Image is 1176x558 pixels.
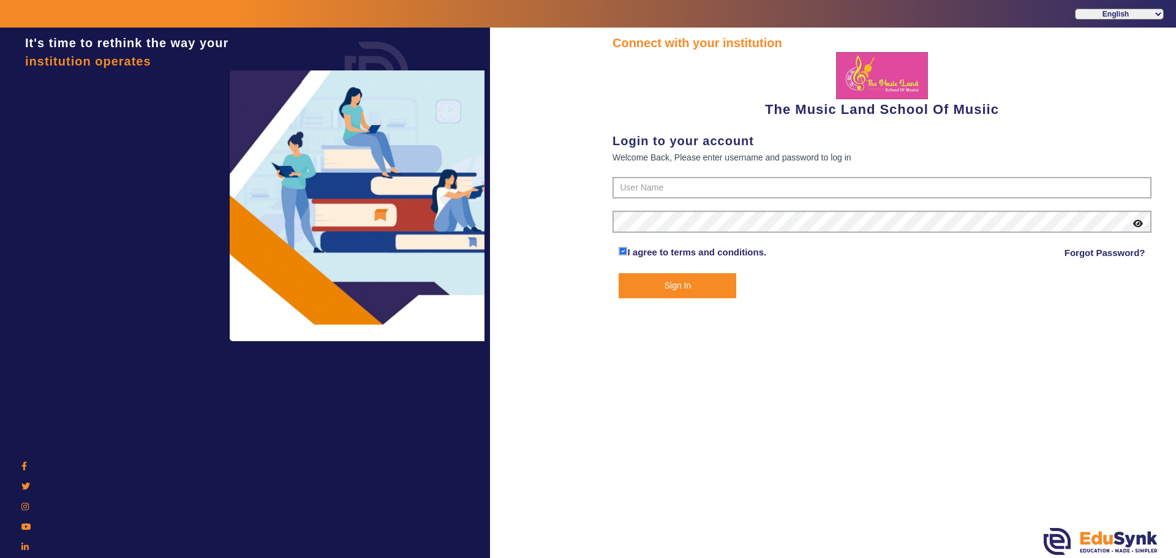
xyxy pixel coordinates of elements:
[619,273,736,298] button: Sign In
[1044,528,1158,555] img: edusynk.png
[612,177,1151,199] input: User Name
[612,34,1151,52] div: Connect with your institution
[230,70,487,341] img: login3.png
[25,55,151,68] span: institution operates
[1065,246,1145,260] a: Forgot Password?
[612,150,1151,165] div: Welcome Back, Please enter username and password to log in
[612,52,1151,119] div: The Music Land School Of Musiic
[25,36,228,50] span: It's time to rethink the way your
[836,52,928,99] img: 66ee92b6-6203-4ce7-aa40-047859531a4a
[612,132,1151,150] div: Login to your account
[627,247,766,257] a: I agree to terms and conditions.
[331,28,423,119] img: login.png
